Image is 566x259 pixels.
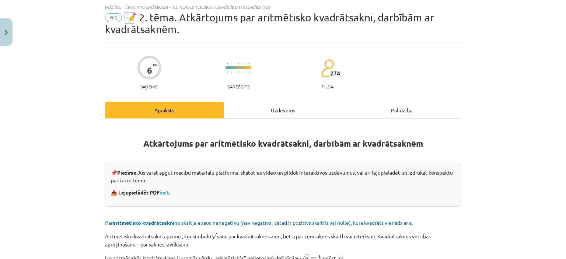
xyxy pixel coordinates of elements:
strong: Piezīme. [117,169,137,176]
img: icon-short-line-57e1e144782c952c97e751825c79c345078a6d821885a25fce030b3d8c18986b.svg [234,63,235,64]
img: icon-short-line-57e1e144782c952c97e751825c79c345078a6d821885a25fce030b3d8c18986b.svg [245,71,246,73]
img: icon-short-line-57e1e144782c952c97e751825c79c345078a6d821885a25fce030b3d8c18986b.svg [227,71,228,73]
div: Mācību tēma: Matemātikas i - 12. klases 1. ieskaites mācību materiāls (ab) [105,4,461,10]
strong: Atkārtojums par aritmētisko kvadrātsakni, darbībām ar kvadrātsaknēm [143,138,423,149]
strong: 📥 Lejupielādēt PDF [111,189,171,196]
span: √ [211,232,217,239]
img: icon-close-lesson-0947bae3869378f0d4975bcd49f059093ad1ed9edebbc8119c70593378902aed.svg [5,30,8,35]
p: Sarežģīts [228,84,249,89]
img: icon-short-line-57e1e144782c952c97e751825c79c345078a6d821885a25fce030b3d8c18986b.svg [227,63,228,64]
img: icon-short-line-57e1e144782c952c97e751825c79c345078a6d821885a25fce030b3d8c18986b.svg [249,63,250,64]
span: 274 [330,70,340,77]
img: icon-short-line-57e1e144782c952c97e751825c79c345078a6d821885a25fce030b3d8c18986b.svg [238,63,239,64]
b: aritmētisko kvadrātsakni [113,219,174,226]
div: Apraksts [105,102,224,118]
span: #3 [105,13,122,22]
img: icon-short-line-57e1e144782c952c97e751825c79c345078a6d821885a25fce030b3d8c18986b.svg [234,71,235,73]
p: 📌 Jūs varat apgūt mācību materiālu platformā, skatoties video un pildot interaktīvos uzdevumus, v... [111,169,455,184]
img: icon-short-line-57e1e144782c952c97e751825c79c345078a6d821885a25fce030b3d8c18986b.svg [238,71,239,73]
span: XP [153,63,157,67]
div: Palīdzība [342,102,461,118]
p: pilda [322,84,333,89]
a: šeit. [160,189,170,196]
span: Par no skaitļa a sauc nenegatīvu (nav negatīvs , tātad ir pozitīvs skaitlis vai nulle), kura kvad... [105,219,413,226]
img: icon-short-line-57e1e144782c952c97e751825c79c345078a6d821885a25fce030b3d8c18986b.svg [245,63,246,64]
img: icon-short-line-57e1e144782c952c97e751825c79c345078a6d821885a25fce030b3d8c18986b.svg [249,71,250,73]
div: Uzdevums [224,102,342,118]
div: 6 [147,65,152,76]
span: 📝 2. tēma. Atkārtojums par aritmētisko kvadrātsakni, darbībām ar kvadrātsaknēm. [105,11,434,35]
p: Saņemsi [137,84,161,89]
p: Aritmētisko kvadrātsakni apzīmē , kur simbolu sauc par kvadrātsaknes zīmi, bet a par zemsaknes sk... [105,231,461,248]
img: students-c634bb4e5e11cddfef0936a35e636f08e4e9abd3cc4e673bd6f9a4125e45ecb1.svg [321,59,334,77]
